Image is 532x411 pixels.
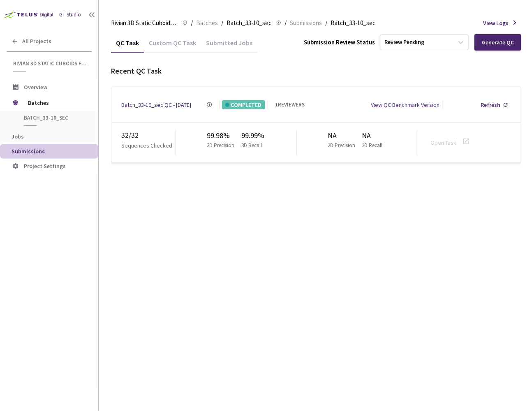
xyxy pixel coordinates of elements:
[222,100,265,109] div: COMPLETED
[481,100,500,109] div: Refresh
[28,95,84,111] span: Batches
[59,11,81,19] div: GT Studio
[371,100,439,109] div: View QC Benchmark Version
[384,39,424,46] div: Review Pending
[121,100,191,109] a: Batch_33-10_sec QC - [DATE]
[207,141,235,150] p: 3D Precision
[24,83,47,91] span: Overview
[121,129,176,141] div: 32 / 32
[24,114,85,121] span: Batch_33-10_sec
[201,39,257,53] div: Submitted Jobs
[144,39,201,53] div: Custom QC Task
[290,18,322,28] span: Submissions
[328,141,355,150] p: 2D Precision
[285,18,287,28] li: /
[22,38,51,45] span: All Projects
[111,18,178,28] span: Rivian 3D Static Cuboids fixed[2024-25]
[241,141,262,150] p: 3D Recall
[482,39,514,46] div: Generate QC
[331,18,375,28] span: Batch_33-10_sec
[111,65,521,77] div: Recent QC Task
[325,18,327,28] li: /
[483,18,509,28] span: View Logs
[191,18,193,28] li: /
[221,18,223,28] li: /
[194,18,220,27] a: Batches
[362,130,386,141] div: NA
[241,130,265,141] div: 99.99%
[328,130,359,141] div: NA
[196,18,218,28] span: Batches
[227,18,271,28] span: Batch_33-10_sec
[362,141,383,150] p: 2D Recall
[111,39,144,53] div: QC Task
[13,60,87,67] span: Rivian 3D Static Cuboids fixed[2024-25]
[12,133,24,140] span: Jobs
[275,101,305,109] div: 1 REVIEWERS
[24,162,66,170] span: Project Settings
[288,18,324,27] a: Submissions
[430,139,456,146] a: Open Task
[304,37,375,47] div: Submission Review Status
[12,148,45,155] span: Submissions
[207,130,238,141] div: 99.98%
[121,141,172,150] p: Sequences Checked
